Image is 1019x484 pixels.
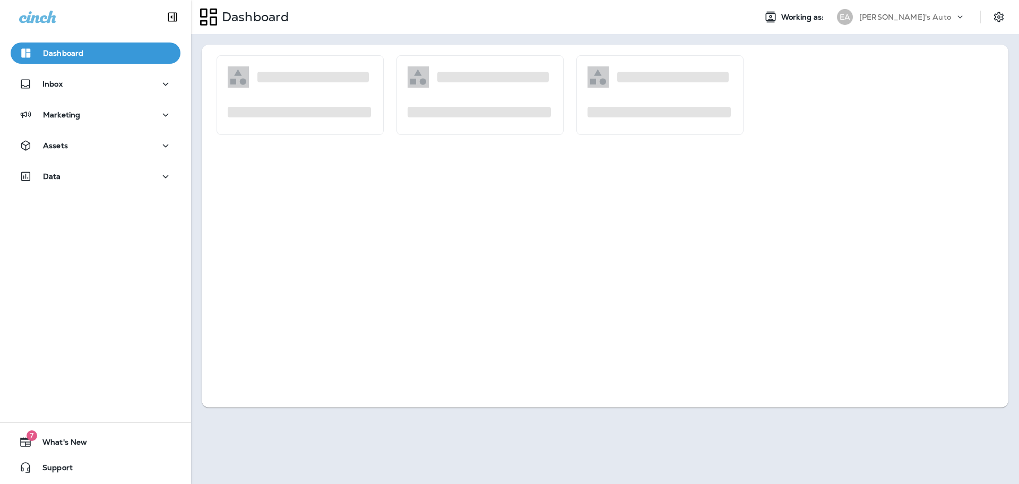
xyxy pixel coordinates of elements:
span: Support [32,463,73,476]
button: Settings [989,7,1008,27]
p: Assets [43,141,68,150]
div: EA [837,9,853,25]
button: Data [11,166,180,187]
button: Dashboard [11,43,180,64]
button: Collapse Sidebar [158,6,187,28]
span: 7 [27,430,37,441]
p: Inbox [42,80,63,88]
p: [PERSON_NAME]'s Auto [859,13,951,21]
button: 7What's New [11,431,180,453]
button: Support [11,457,180,478]
p: Marketing [43,111,80,119]
p: Dashboard [218,9,289,25]
p: Data [43,172,61,181]
button: Assets [11,135,180,156]
span: Working as: [781,13,826,22]
p: Dashboard [43,49,83,57]
button: Inbox [11,73,180,95]
button: Marketing [11,104,180,125]
span: What's New [32,438,87,451]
